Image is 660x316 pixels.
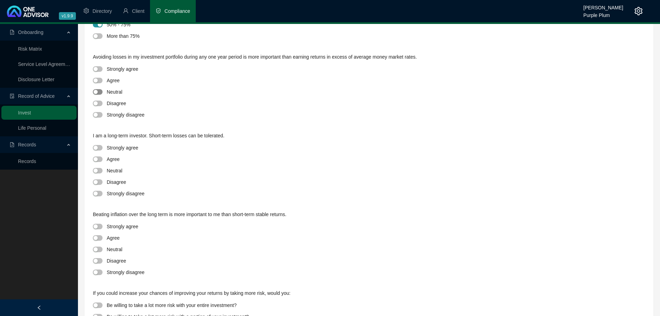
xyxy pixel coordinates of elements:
[18,142,36,147] span: Records
[18,93,55,99] span: Record of Advice
[156,8,161,14] span: safety
[107,20,130,28] div: 50% - 75%
[107,178,126,186] div: Disagree
[10,142,15,147] span: file-pdf
[93,8,112,14] span: Directory
[107,88,122,96] div: Neutral
[59,12,76,20] span: v1.9.9
[107,155,120,163] div: Agree
[7,6,49,17] img: 2df55531c6924b55f21c4cf5d4484680-logo-light.svg
[583,2,623,9] div: [PERSON_NAME]
[583,9,623,17] div: Purple Plum
[107,32,140,40] div: More than 75%
[37,305,42,310] span: left
[107,144,138,152] div: Strongly agree
[18,29,43,35] span: Onboarding
[18,159,36,164] a: Records
[83,8,89,14] span: setting
[107,257,126,265] div: Disagree
[107,245,122,253] div: Neutral
[107,166,122,174] div: Neutral
[107,111,144,119] div: Strongly disagree
[107,222,138,230] div: Strongly agree
[10,94,15,99] span: file-done
[93,132,645,143] div: I am a long-term investor. Short-term losses can be tolerated.
[107,189,144,197] div: Strongly disagree
[132,8,144,14] span: Client
[107,301,237,309] div: Be willing to take a lot more risk with your entire investment?
[107,65,138,73] div: Strongly agree
[107,234,120,242] div: Agree
[18,77,54,82] a: Disclosure Letter
[10,30,15,35] span: file-pdf
[107,268,144,276] div: Strongly disagree
[18,110,31,116] a: Invest
[18,46,42,52] a: Risk Matrix
[123,8,129,14] span: user
[165,8,190,14] span: Compliance
[107,99,126,107] div: Disagree
[93,53,645,64] div: Avoiding losses in my investment portfolio during any one year period is more important than earn...
[93,289,645,300] div: If you could increase your chances of improving your returns by taking more risk, would you:
[18,61,72,67] a: Service Level Agreement
[634,7,643,15] span: setting
[107,76,120,84] div: Agree
[18,125,46,131] a: Life Personal
[93,211,645,222] div: Beating inflation over the long term is more important to me than short-term stable returns.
